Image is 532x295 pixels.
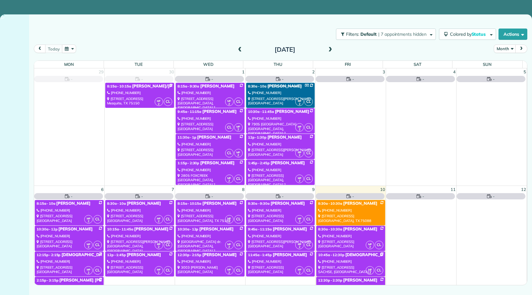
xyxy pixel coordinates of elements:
div: [PHONE_NUMBER] [178,168,243,172]
span: CL [304,97,313,106]
div: [PHONE_NUMBER] [107,91,172,95]
span: - [141,193,143,199]
small: 2 [296,219,303,224]
div: [PHONE_NUMBER] [248,259,313,264]
span: [PERSON_NAME] [197,135,231,140]
span: 8:30a - 10a [107,201,126,206]
a: 6 [101,186,104,193]
div: [STREET_ADDRESS] [GEOGRAPHIC_DATA] [37,240,102,249]
span: CL [234,215,243,224]
small: 2 [225,219,233,224]
span: [PERSON_NAME] [202,201,236,206]
span: [PERSON_NAME] [271,201,305,206]
span: CL [234,241,243,249]
span: MF [157,242,161,246]
span: Sun [483,62,492,67]
span: - [71,193,73,199]
span: [PERSON_NAME] [59,227,93,232]
small: 2 [296,152,303,158]
span: 12:30p - 2:30p [318,278,342,282]
span: 10:30a - 11:45a [248,109,274,114]
div: [STREET_ADDRESS][PERSON_NAME] [GEOGRAPHIC_DATA] [248,148,313,157]
span: CL [93,215,102,224]
span: - [422,76,424,82]
small: 2 [85,219,92,224]
span: [PERSON_NAME] [56,201,90,206]
span: MF [298,99,302,103]
span: [PERSON_NAME] [127,201,161,206]
small: 2 [225,244,233,250]
span: 11:30a - 1p [178,135,196,140]
span: MF [227,268,231,271]
span: 9:45a - 11:15a [178,109,201,114]
div: [PHONE_NUMBER] [248,116,313,121]
div: [STREET_ADDRESS] SACHSE, [GEOGRAPHIC_DATA] ? [318,265,383,274]
a: 7 [171,186,175,193]
span: [PERSON_NAME] [343,227,377,232]
button: Filters: Default | 7 appointments hidden [336,29,436,40]
div: [PHONE_NUMBER] [178,116,243,121]
div: [STREET_ADDRESS] [GEOGRAPHIC_DATA], [GEOGRAPHIC_DATA] ? [248,173,313,187]
div: [PHONE_NUMBER] [178,208,243,213]
div: [GEOGRAPHIC_DATA] dr. [GEOGRAPHIC_DATA], [GEOGRAPHIC_DATA] ? [178,240,243,253]
small: 2 [225,101,233,107]
span: [DEMOGRAPHIC_DATA][PERSON_NAME] [345,252,427,257]
span: 10:30a - 12p [37,227,58,231]
span: CL [304,149,313,157]
span: Wed [203,62,214,67]
span: Colored by [450,31,488,37]
div: [STREET_ADDRESS] [GEOGRAPHIC_DATA] [107,214,172,223]
div: [STREET_ADDRESS] [GEOGRAPHIC_DATA], [GEOGRAPHIC_DATA] ? [178,97,243,110]
div: [PHONE_NUMBER] [248,91,313,95]
span: 8:30a - 10:30a [318,227,342,231]
span: Mon [64,62,74,67]
a: 8 [241,186,245,193]
small: 2 [155,270,163,276]
small: 2 [296,127,303,133]
span: Sat [414,62,421,67]
div: [STREET_ADDRESS] [GEOGRAPHIC_DATA] [178,148,243,157]
span: MF [227,99,231,103]
small: 2 [296,101,303,107]
span: 8:30a - 10a [248,84,267,88]
span: 8:30a - 10:30a [318,201,342,206]
span: 8:30a - 9:30a [248,201,270,206]
span: MF [227,217,231,220]
small: 2 [225,270,233,276]
span: 12:15p - 2:15p [37,253,60,257]
span: [PERSON_NAME]/[PERSON_NAME] [132,84,202,89]
span: Thu [274,62,282,67]
a: 30 [168,68,175,76]
span: - [71,76,73,82]
span: 1:45p - 2:45p [248,161,270,165]
span: CL [93,266,102,275]
span: MF [298,125,302,128]
small: 2 [296,244,303,250]
div: 7905 [GEOGRAPHIC_DATA] [GEOGRAPHIC_DATA], [GEOGRAPHIC_DATA] ? [248,122,313,135]
a: 29 [98,68,104,76]
div: [STREET_ADDRESS] [GEOGRAPHIC_DATA] [37,214,102,223]
div: [STREET_ADDRESS][PERSON_NAME] [GEOGRAPHIC_DATA] [248,240,313,249]
small: 2 [235,152,242,158]
span: [PERSON_NAME] [134,227,168,232]
span: MF [227,176,231,180]
a: 1 [241,68,245,76]
small: 2 [225,178,233,184]
div: [PHONE_NUMBER] [318,208,383,213]
span: CL [234,266,243,275]
span: CL [164,241,172,249]
span: MF [87,217,90,220]
span: Tue [135,62,143,67]
span: MF [157,99,161,103]
div: [PHONE_NUMBER] [248,208,313,213]
div: [PHONE_NUMBER] [107,208,172,213]
span: Status [472,31,487,37]
a: 9 [312,186,315,193]
span: CL [164,215,172,224]
span: [PERSON_NAME] [127,252,161,257]
small: 2 [235,127,242,133]
span: 8:15a - 10:15a [107,84,131,88]
small: 2 [296,178,303,184]
div: [STREET_ADDRESS][PERSON_NAME] [GEOGRAPHIC_DATA], [GEOGRAPHIC_DATA] [107,240,172,253]
span: 1:15p - 2:30p [178,161,199,165]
